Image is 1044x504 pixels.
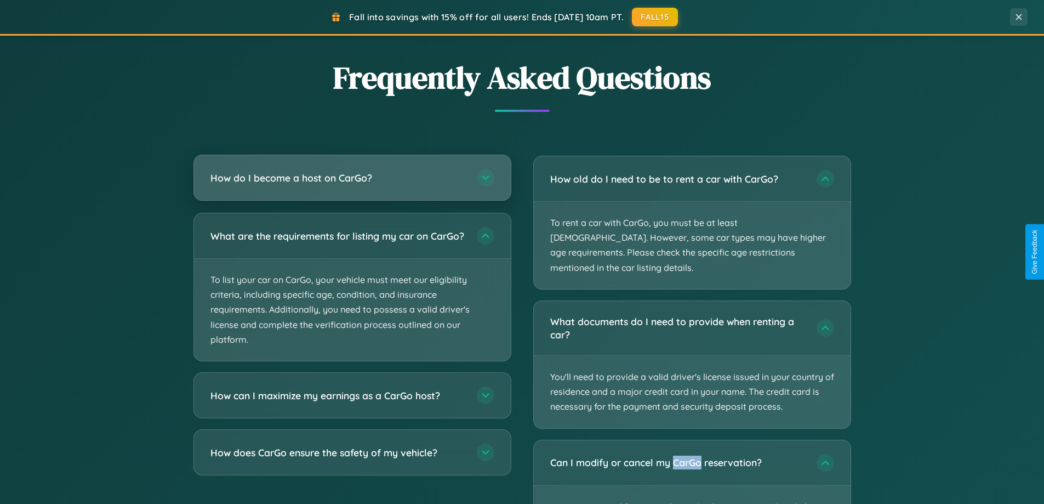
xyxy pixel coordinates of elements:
h3: Can I modify or cancel my CarGo reservation? [550,456,806,469]
h3: What documents do I need to provide when renting a car? [550,315,806,342]
h3: What are the requirements for listing my car on CarGo? [210,229,466,243]
h3: How does CarGo ensure the safety of my vehicle? [210,446,466,460]
p: To rent a car with CarGo, you must be at least [DEMOGRAPHIC_DATA]. However, some car types may ha... [534,202,851,289]
span: Fall into savings with 15% off for all users! Ends [DATE] 10am PT. [349,12,624,22]
h3: How old do I need to be to rent a car with CarGo? [550,172,806,186]
div: Give Feedback [1031,230,1039,274]
button: FALL15 [632,8,678,26]
h3: How do I become a host on CarGo? [210,171,466,185]
h3: How can I maximize my earnings as a CarGo host? [210,389,466,403]
p: To list your car on CarGo, your vehicle must meet our eligibility criteria, including specific ag... [194,259,511,361]
h2: Frequently Asked Questions [193,56,851,99]
p: You'll need to provide a valid driver's license issued in your country of residence and a major c... [534,356,851,428]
